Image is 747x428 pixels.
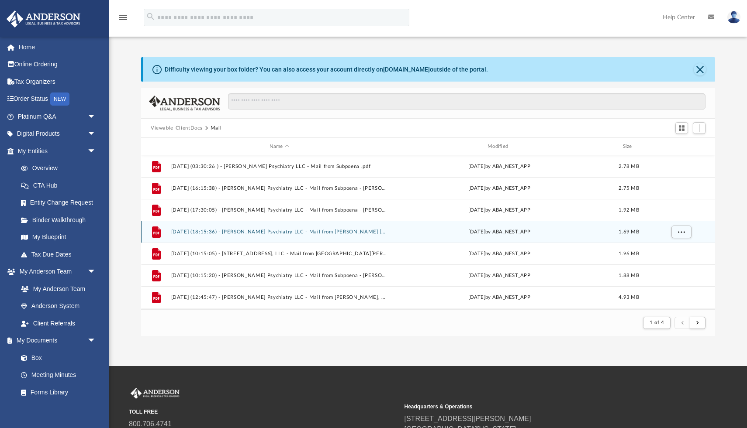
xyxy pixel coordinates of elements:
a: My Documentsarrow_drop_down [6,332,105,349]
img: Anderson Advisors Platinum Portal [129,388,181,399]
a: [DOMAIN_NAME] [383,66,430,73]
a: Forms Library [12,383,100,401]
button: Mail [211,124,222,132]
a: Digital Productsarrow_drop_down [6,125,109,143]
span: arrow_drop_down [87,332,105,350]
small: Headquarters & Operations [405,403,674,411]
button: Add [693,122,706,134]
span: arrow_drop_down [87,263,105,281]
span: 4.93 MB [619,295,639,300]
span: 2.78 MB [619,164,639,169]
button: [DATE] (17:30:05) - [PERSON_NAME] Psychiatry LLC - Mail from Subpoena - [PERSON_NAME].pdf [171,207,387,213]
a: Tax Organizers [6,73,109,90]
i: search [146,12,156,21]
span: 1 of 4 [650,320,664,325]
img: User Pic [727,11,740,24]
span: arrow_drop_down [87,108,105,126]
button: Switch to Grid View [675,122,688,134]
a: Binder Walkthrough [12,211,109,229]
a: My Blueprint [12,229,105,246]
div: [DATE] by ABA_NEST_APP [391,228,608,236]
div: id [145,143,167,151]
button: Viewable-ClientDocs [151,124,202,132]
a: CTA Hub [12,177,109,194]
button: [DATE] (18:15:36) - [PERSON_NAME] Psychiatry LLC - Mail from [PERSON_NAME] [PERSON_NAME] Attorney... [171,229,387,235]
img: Anderson Advisors Platinum Portal [4,10,83,27]
a: My Anderson Team [12,280,100,298]
i: menu [118,12,128,23]
div: [DATE] by ABA_NEST_APP [391,294,608,301]
button: 1 of 4 [643,317,671,329]
input: Search files and folders [228,93,705,110]
a: My Entitiesarrow_drop_down [6,142,109,160]
div: [DATE] by ABA_NEST_APP [391,206,608,214]
a: [STREET_ADDRESS][PERSON_NAME] [405,415,531,422]
span: 1.88 MB [619,273,639,278]
div: [DATE] by ABA_NEST_APP [391,185,608,192]
span: 2.75 MB [619,186,639,191]
button: [DATE] (10:15:20) - [PERSON_NAME] Psychiatry LLC - Mail from Subpoena - [PERSON_NAME].pdf [171,273,387,278]
a: Box [12,349,100,366]
a: Overview [12,160,109,177]
a: Client Referrals [12,315,105,332]
button: [DATE] (16:15:38) - [PERSON_NAME] Psychiatry LLC - Mail from Subpoena - [PERSON_NAME]. (NV11842),... [171,185,387,191]
div: [DATE] by ABA_NEST_APP [391,272,608,280]
a: Platinum Q&Aarrow_drop_down [6,108,109,125]
span: 1.69 MB [619,229,639,234]
a: 800.706.4741 [129,420,172,428]
div: grid [141,155,715,310]
span: 1.96 MB [619,251,639,256]
button: More options [671,226,692,239]
a: Online Ordering [6,56,109,73]
div: NEW [50,92,69,106]
a: Order StatusNEW [6,90,109,108]
span: arrow_drop_down [87,142,105,160]
small: TOLL FREE [129,408,398,416]
div: Name [171,143,387,151]
a: Tax Due Dates [12,246,109,263]
button: [DATE] (03:30:26 ) - [PERSON_NAME] Psychiatry LLC - Mail from Subpoena .pdf [171,164,387,169]
span: arrow_drop_down [87,125,105,143]
button: Close [694,63,706,75]
div: [DATE] by ABA_NEST_APP [391,163,608,171]
a: menu [118,17,128,23]
span: 1.92 MB [619,208,639,212]
div: Size [612,143,647,151]
div: Modified [391,143,608,151]
a: Meeting Minutes [12,366,105,384]
div: id [650,143,711,151]
a: Entity Change Request [12,194,109,212]
button: [DATE] (10:15:05) - [STREET_ADDRESS], LLC - Mail from [GEOGRAPHIC_DATA][PERSON_NAME] - Subpoena .pdf [171,251,387,257]
div: Difficulty viewing your box folder? You can also access your account directly on outside of the p... [165,65,488,74]
button: [DATE] (12:45:47) - [PERSON_NAME] Psychiatry LLC - Mail from [PERSON_NAME], Esq. - Subpoena .pdf [171,294,387,300]
a: My Anderson Teamarrow_drop_down [6,263,105,281]
a: Home [6,38,109,56]
div: [DATE] by ABA_NEST_APP [391,250,608,258]
a: Anderson System [12,298,105,315]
